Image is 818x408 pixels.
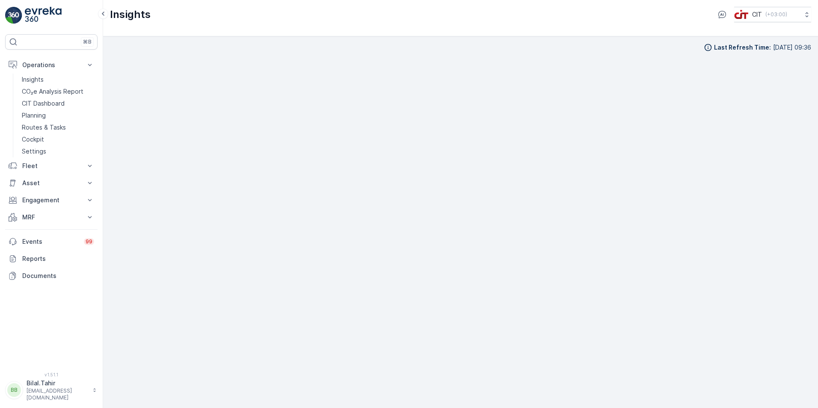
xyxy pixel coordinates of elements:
[22,213,80,222] p: MRF
[18,86,98,98] a: CO₂e Analysis Report
[5,209,98,226] button: MRF
[27,379,88,387] p: Bilal.Tahir
[22,254,94,263] p: Reports
[5,174,98,192] button: Asset
[18,74,98,86] a: Insights
[22,123,66,132] p: Routes & Tasks
[5,267,98,284] a: Documents
[18,145,98,157] a: Settings
[5,7,22,24] img: logo
[22,272,94,280] p: Documents
[5,56,98,74] button: Operations
[5,379,98,401] button: BBBilal.Tahir[EMAIL_ADDRESS][DOMAIN_NAME]
[18,98,98,109] a: CIT Dashboard
[86,238,92,245] p: 99
[734,7,811,22] button: CIT(+03:00)
[7,383,21,397] div: BB
[22,75,44,84] p: Insights
[5,372,98,377] span: v 1.51.1
[22,162,80,170] p: Fleet
[22,111,46,120] p: Planning
[22,61,80,69] p: Operations
[5,233,98,250] a: Events99
[22,87,83,96] p: CO₂e Analysis Report
[5,157,98,174] button: Fleet
[22,147,46,156] p: Settings
[18,133,98,145] a: Cockpit
[752,10,762,19] p: CIT
[110,8,151,21] p: Insights
[25,7,62,24] img: logo_light-DOdMpM7g.png
[5,192,98,209] button: Engagement
[22,135,44,144] p: Cockpit
[714,43,771,52] p: Last Refresh Time :
[83,38,92,45] p: ⌘B
[5,250,98,267] a: Reports
[22,237,79,246] p: Events
[765,11,787,18] p: ( +03:00 )
[773,43,811,52] p: [DATE] 09:36
[22,196,80,204] p: Engagement
[27,387,88,401] p: [EMAIL_ADDRESS][DOMAIN_NAME]
[18,109,98,121] a: Planning
[18,121,98,133] a: Routes & Tasks
[22,99,65,108] p: CIT Dashboard
[22,179,80,187] p: Asset
[734,10,749,19] img: cit-logo_pOk6rL0.png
